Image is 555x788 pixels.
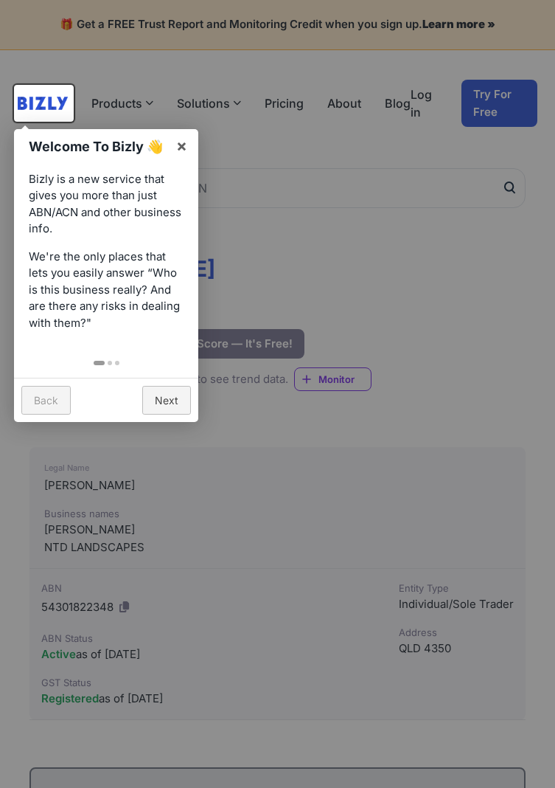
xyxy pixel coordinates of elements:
a: Back [21,386,71,415]
a: × [165,129,198,162]
h1: Welcome To Bizly 👋 [29,136,168,156]
p: Bizly is a new service that gives you more than just ABN/ACN and other business info. [29,171,184,238]
a: Next [142,386,191,415]
p: We're the only places that lets you easily answer “Who is this business really? And are there any... [29,249,184,332]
